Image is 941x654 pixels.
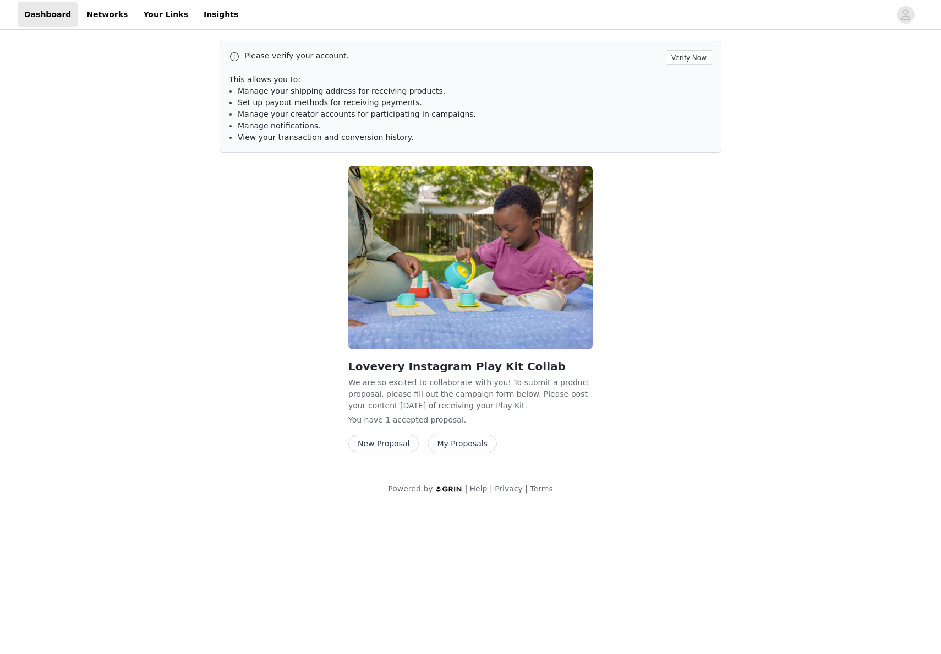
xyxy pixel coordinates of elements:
[348,414,593,426] p: You have 1 accepted proposal .
[80,2,134,27] a: Networks
[197,2,245,27] a: Insights
[238,133,413,142] span: View your transaction and conversion history.
[530,484,552,493] a: Terms
[900,6,911,24] div: avatar
[18,2,78,27] a: Dashboard
[136,2,195,27] a: Your Links
[348,358,593,375] h2: Lovevery Instagram Play Kit Collab
[435,485,463,493] img: logo
[495,484,523,493] a: Privacy
[470,484,488,493] a: Help
[348,166,593,349] img: Lovevery
[238,121,321,130] span: Manage notifications.
[388,484,433,493] span: Powered by
[348,435,419,452] button: New Proposal
[490,484,493,493] span: |
[525,484,528,493] span: |
[238,87,445,95] span: Manage your shipping address for receiving products.
[244,50,661,62] p: Please verify your account.
[428,435,497,452] button: My Proposals
[238,110,476,118] span: Manage your creator accounts for participating in campaigns.
[666,50,712,65] button: Verify Now
[229,74,712,85] p: This allows you to:
[238,98,422,107] span: Set up payout methods for receiving payments.
[465,484,468,493] span: |
[348,377,593,410] p: We are so excited to collaborate with you! To submit a product proposal, please fill out the camp...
